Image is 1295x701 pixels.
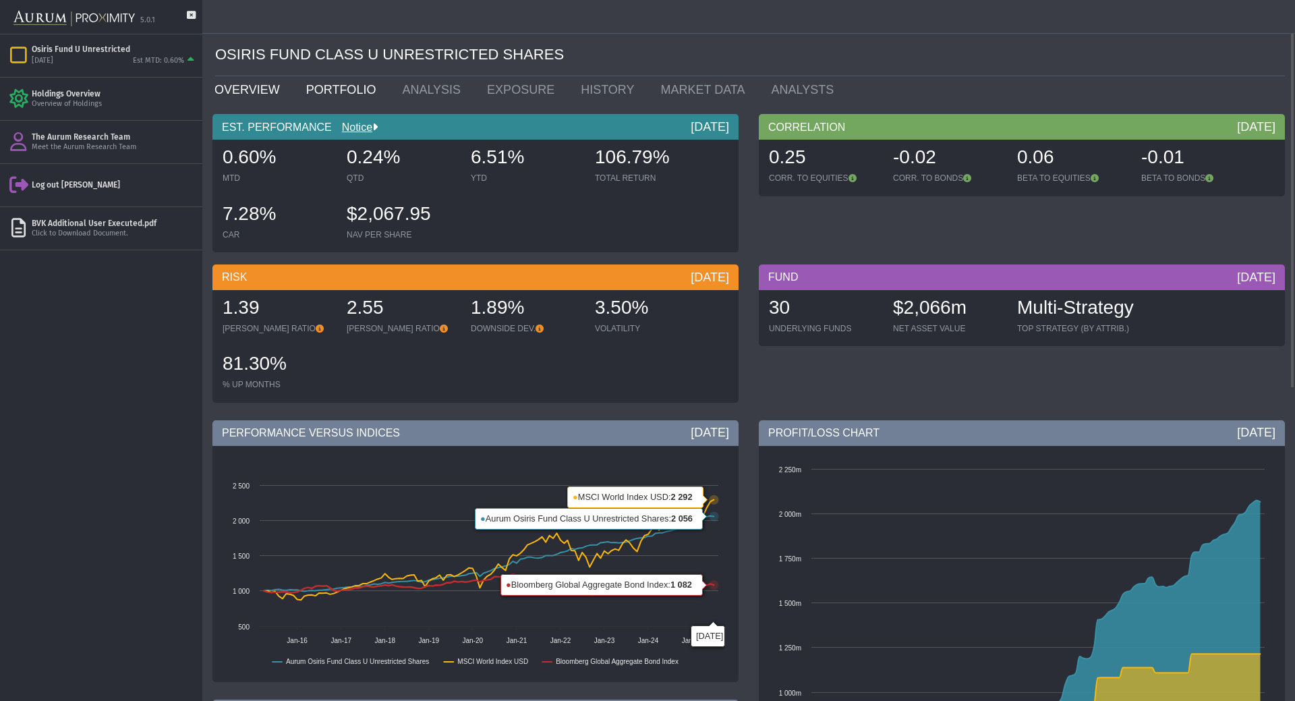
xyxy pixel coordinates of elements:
[480,513,486,524] tspan: ●
[759,114,1285,140] div: CORRELATION
[696,631,723,641] text: [DATE]
[506,580,511,590] tspan: ●
[223,379,333,390] div: % UP MONTHS
[480,513,693,524] text: Aurum Osiris Fund Class U Unrestricted Shares:
[1017,144,1128,173] div: 0.06
[1017,323,1134,334] div: TOP STRATEGY (BY ATTRIB.)
[223,229,333,240] div: CAR
[212,264,739,290] div: RISK
[287,637,308,644] text: Jan-16
[223,146,276,167] span: 0.60%
[223,201,333,229] div: 7.28%
[419,637,440,644] text: Jan-19
[769,146,806,167] span: 0.25
[32,179,197,190] div: Log out [PERSON_NAME]
[1237,269,1275,285] div: [DATE]
[32,142,197,152] div: Meet the Aurum Research Team
[32,56,53,66] div: [DATE]
[223,351,333,379] div: 81.30%
[779,511,801,518] text: 2 000m
[691,269,729,285] div: [DATE]
[769,173,880,184] div: CORR. TO EQUITIES
[392,76,477,103] a: ANALYSIS
[32,44,197,55] div: Osiris Fund U Unrestricted
[893,295,1004,323] div: $2,066m
[471,323,581,334] div: DOWNSIDE DEV.
[32,132,197,142] div: The Aurum Research Team
[471,144,581,173] div: 6.51%
[507,637,527,644] text: Jan-21
[573,492,693,502] text: MSCI World Index USD:
[595,144,706,173] div: 106.79%
[670,492,692,502] tspan: 2 292
[13,3,135,34] img: Aurum-Proximity%20white.svg
[347,173,457,184] div: QTD
[471,295,581,323] div: 1.89%
[233,553,250,560] text: 1 500
[233,588,250,595] text: 1 000
[893,173,1004,184] div: CORR. TO BONDS
[670,580,692,590] tspan: 1 082
[779,644,801,652] text: 1 250m
[671,513,693,524] tspan: 2 056
[347,295,457,323] div: 2.55
[477,76,571,103] a: EXPOSURE
[506,580,692,590] text: Bloomberg Global Aggregate Bond Index:
[779,600,801,607] text: 1 500m
[347,229,457,240] div: NAV PER SHARE
[204,76,296,103] a: OVERVIEW
[32,218,197,229] div: BVK Additional User Executed.pdf
[223,323,333,334] div: [PERSON_NAME] RATIO
[759,420,1285,446] div: PROFIT/LOSS CHART
[331,637,352,644] text: Jan-17
[1237,119,1275,135] div: [DATE]
[457,658,528,665] text: MSCI World Index USD
[769,323,880,334] div: UNDERLYING FUNDS
[594,637,615,644] text: Jan-23
[471,173,581,184] div: YTD
[233,517,250,525] text: 2 000
[1017,173,1128,184] div: BETA TO EQUITIES
[223,173,333,184] div: MTD
[332,121,372,133] a: Notice
[233,482,250,490] text: 2 500
[1237,424,1275,441] div: [DATE]
[651,76,761,103] a: MARKET DATA
[347,323,457,334] div: [PERSON_NAME] RATIO
[595,323,706,334] div: VOLATILITY
[32,229,197,239] div: Click to Download Document.
[691,119,729,135] div: [DATE]
[212,114,739,140] div: EST. PERFORMANCE
[215,34,1285,76] div: OSIRIS FUND CLASS U UNRESTRICTED SHARES
[556,658,679,665] text: Bloomberg Global Aggregate Bond Index
[347,201,457,229] div: $2,067.95
[893,323,1004,334] div: NET ASSET VALUE
[691,424,729,441] div: [DATE]
[332,120,378,135] div: Notice
[375,637,396,644] text: Jan-18
[1141,173,1252,184] div: BETA TO BONDS
[550,637,571,644] text: Jan-22
[1017,295,1134,323] div: Multi-Strategy
[779,555,801,563] text: 1 750m
[286,658,429,665] text: Aurum Osiris Fund Class U Unrestricted Shares
[296,76,393,103] a: PORTFOLIO
[133,56,184,66] div: Est MTD: 0.60%
[347,146,400,167] span: 0.24%
[682,637,703,644] text: Jan-25
[779,466,801,474] text: 2 250m
[223,295,333,323] div: 1.39
[638,637,659,644] text: Jan-24
[893,144,1004,173] div: -0.02
[238,623,250,631] text: 500
[595,295,706,323] div: 3.50%
[769,295,880,323] div: 30
[140,16,155,26] div: 5.0.1
[573,492,578,502] tspan: ●
[595,173,706,184] div: TOTAL RETURN
[759,264,1285,290] div: FUND
[212,420,739,446] div: PERFORMANCE VERSUS INDICES
[32,99,197,109] div: Overview of Holdings
[1141,144,1252,173] div: -0.01
[571,76,650,103] a: HISTORY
